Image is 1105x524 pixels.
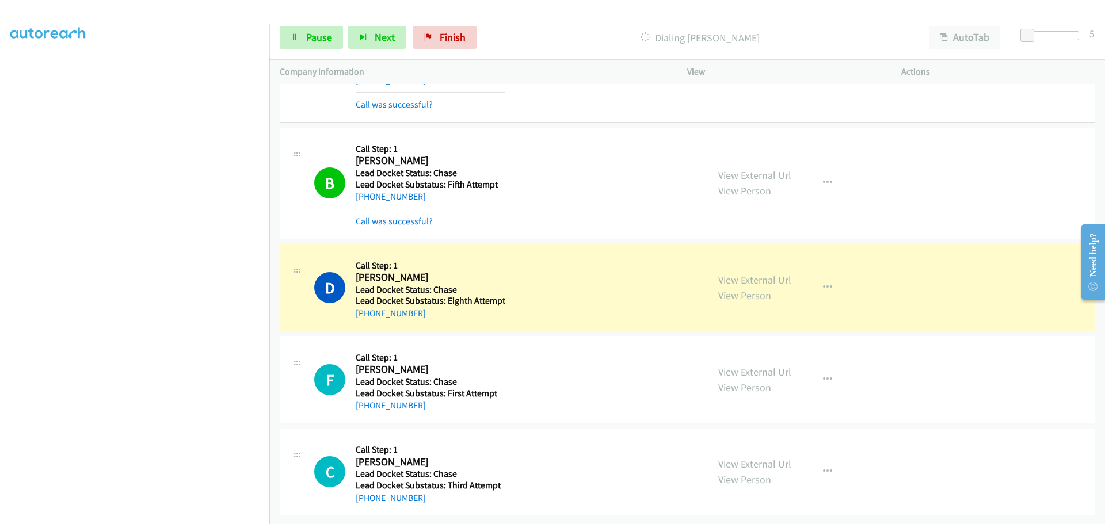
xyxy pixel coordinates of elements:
span: Pause [306,30,332,44]
h5: Lead Docket Substatus: Eighth Attempt [356,295,505,307]
h5: Lead Docket Status: Chase [356,167,502,179]
a: Finish [413,26,477,49]
h5: Lead Docket Status: Chase [356,284,505,296]
h5: Lead Docket Substatus: Fifth Attempt [356,179,502,190]
a: [PHONE_NUMBER] [356,492,426,503]
h5: Lead Docket Status: Chase [356,376,497,388]
h1: F [314,364,345,395]
p: Actions [901,65,1095,79]
a: [PHONE_NUMBER] [356,191,426,202]
a: View Person [718,184,771,197]
span: Finish [440,30,466,44]
span: Next [375,30,395,44]
div: 5 [1089,26,1095,41]
h2: [PERSON_NAME] [356,456,501,469]
a: View Person [718,289,771,302]
h1: D [314,272,345,303]
h5: Call Step: 1 [356,143,502,155]
h5: Call Step: 1 [356,352,497,364]
p: Dialing [PERSON_NAME] [492,30,908,45]
a: View External Url [718,169,791,182]
a: View External Url [718,457,791,471]
div: The call is yet to be attempted [314,364,345,395]
p: View [687,65,881,79]
h5: Call Step: 1 [356,444,501,456]
p: Company Information [280,65,666,79]
h5: Lead Docket Substatus: Third Attempt [356,480,501,491]
h2: [PERSON_NAME] [356,271,505,284]
h5: Lead Docket Status: Chase [356,468,501,480]
h2: [PERSON_NAME] [356,363,497,376]
h1: C [314,456,345,487]
a: View External Url [718,365,791,378]
h5: Lead Docket Substatus: First Attempt [356,388,497,399]
a: View Person [718,473,771,486]
a: Call was successful? [356,99,433,110]
button: Next [348,26,406,49]
a: View Person [718,381,771,394]
button: AutoTab [929,26,1000,49]
a: [PHONE_NUMBER] [356,400,426,411]
a: Pause [280,26,343,49]
a: [PHONE_NUMBER] [356,308,426,319]
a: [PHONE_NUMBER] [356,75,426,86]
h1: B [314,167,345,198]
h5: Call Step: 1 [356,260,505,271]
h2: [PERSON_NAME] [356,154,502,167]
a: View External Url [718,273,791,286]
a: Call was successful? [356,216,433,227]
iframe: Resource Center [1072,216,1105,308]
div: The call is yet to be attempted [314,456,345,487]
